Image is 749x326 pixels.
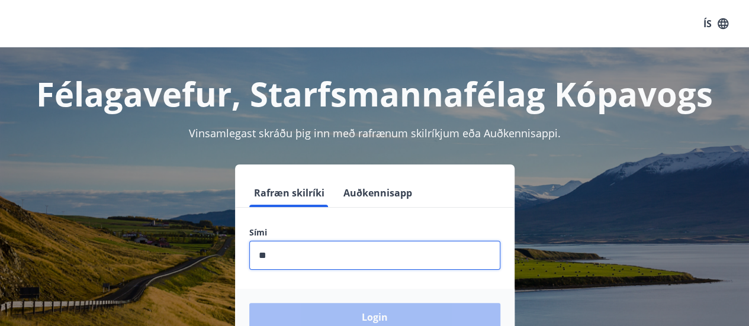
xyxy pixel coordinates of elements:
[249,179,329,207] button: Rafræn skilríki
[14,71,735,116] h1: Félagavefur, Starfsmannafélag Kópavogs
[249,227,500,238] label: Sími
[339,179,417,207] button: Auðkennisapp
[697,13,735,34] button: ÍS
[189,126,561,140] span: Vinsamlegast skráðu þig inn með rafrænum skilríkjum eða Auðkennisappi.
